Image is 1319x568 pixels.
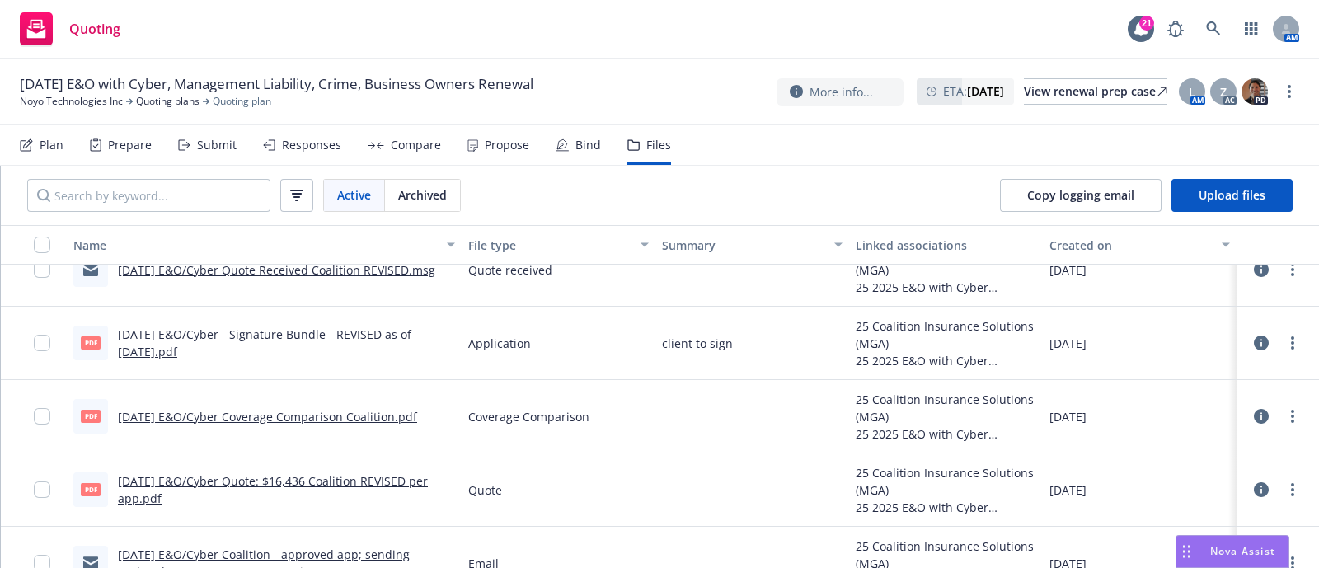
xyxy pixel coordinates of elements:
span: pdf [81,410,101,422]
a: more [1279,82,1299,101]
div: Responses [282,138,341,152]
span: Quote received [468,261,552,279]
input: Toggle Row Selected [34,261,50,278]
button: Copy logging email [1000,179,1162,212]
div: 25 Coalition Insurance Solutions (MGA) [856,317,1036,352]
a: [DATE] E&O/Cyber Coverage Comparison Coalition.pdf [118,409,417,425]
button: More info... [777,78,904,106]
div: Propose [485,138,529,152]
img: photo [1242,78,1268,105]
a: Search [1197,12,1230,45]
span: Quote [468,481,502,499]
span: client to sign [662,335,733,352]
div: 25 2025 E&O with Cyber [856,279,1036,296]
a: [DATE] E&O/Cyber - Signature Bundle - REVISED as of [DATE].pdf [118,326,411,359]
a: more [1283,406,1303,426]
a: Switch app [1235,12,1268,45]
span: Copy logging email [1027,187,1134,203]
div: File type [468,237,631,254]
span: [DATE] [1049,261,1087,279]
div: Compare [391,138,441,152]
a: more [1283,260,1303,279]
div: Plan [40,138,63,152]
span: L [1189,83,1195,101]
div: Linked associations [856,237,1036,254]
div: Created on [1049,237,1212,254]
button: Upload files [1171,179,1293,212]
span: Active [337,186,371,204]
span: Archived [398,186,447,204]
a: more [1283,480,1303,500]
div: 25 Coalition Insurance Solutions (MGA) [856,464,1036,499]
div: 25 2025 E&O with Cyber [856,499,1036,516]
span: ETA : [943,82,1004,100]
strong: [DATE] [967,83,1004,99]
div: Summary [662,237,824,254]
span: Quoting plan [213,94,271,109]
span: Application [468,335,531,352]
span: Z [1220,83,1227,101]
span: pdf [81,483,101,495]
div: 25 Coalition Insurance Solutions (MGA) [856,391,1036,425]
button: Summary [655,225,849,265]
button: Created on [1043,225,1237,265]
a: more [1283,333,1303,353]
span: [DATE] [1049,408,1087,425]
span: [DATE] E&O with Cyber, Management Liability, Crime, Business Owners Renewal [20,74,533,94]
a: [DATE] E&O/Cyber Quote: $16,436 Coalition REVISED per app.pdf [118,473,428,506]
a: Report a Bug [1159,12,1192,45]
div: View renewal prep case [1024,79,1167,104]
span: pdf [81,336,101,349]
button: Nova Assist [1176,535,1289,568]
a: Quoting [13,6,127,52]
span: Nova Assist [1210,544,1275,558]
a: [DATE] E&O/Cyber Quote Received Coalition REVISED.msg [118,262,435,278]
span: Coverage Comparison [468,408,589,425]
span: [DATE] [1049,481,1087,499]
div: 21 [1139,16,1154,31]
input: Toggle Row Selected [34,335,50,351]
button: Linked associations [849,225,1043,265]
div: Name [73,237,437,254]
div: Prepare [108,138,152,152]
input: Search by keyword... [27,179,270,212]
input: Select all [34,237,50,253]
div: 25 2025 E&O with Cyber [856,352,1036,369]
span: More info... [810,83,873,101]
input: Toggle Row Selected [34,408,50,425]
button: Name [67,225,462,265]
div: Files [646,138,671,152]
span: [DATE] [1049,335,1087,352]
div: Bind [575,138,601,152]
a: Noyo Technologies Inc [20,94,123,109]
button: File type [462,225,655,265]
span: Upload files [1199,187,1265,203]
a: Quoting plans [136,94,199,109]
div: Drag to move [1176,536,1197,567]
div: 25 2025 E&O with Cyber [856,425,1036,443]
div: Submit [197,138,237,152]
input: Toggle Row Selected [34,481,50,498]
a: View renewal prep case [1024,78,1167,105]
span: Quoting [69,22,120,35]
